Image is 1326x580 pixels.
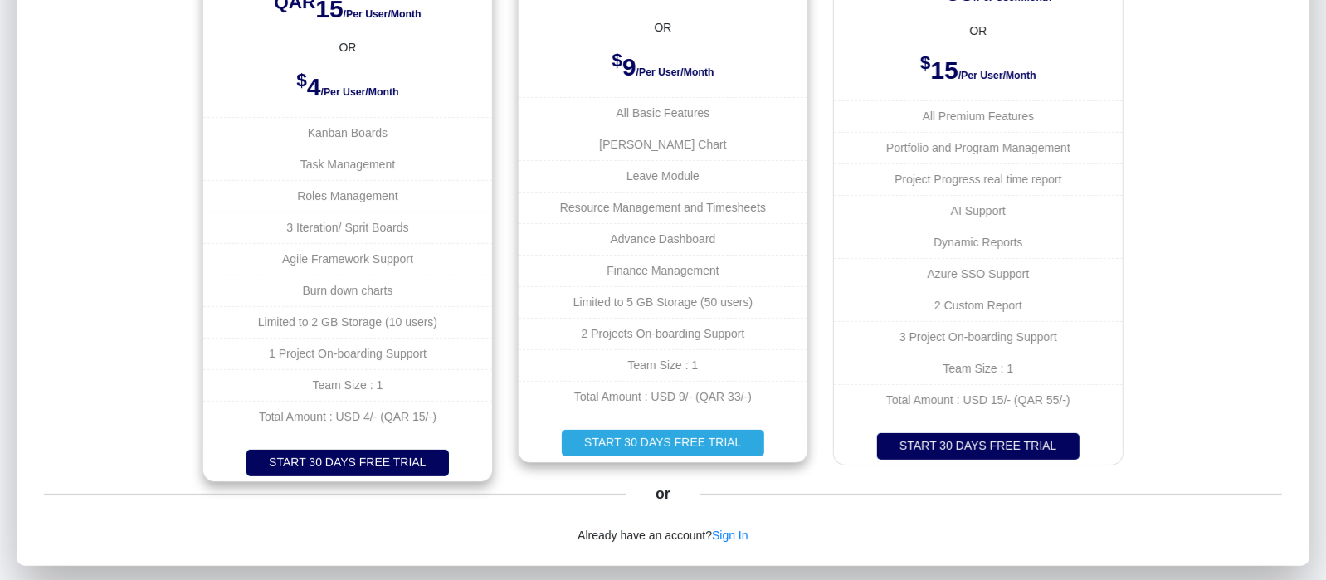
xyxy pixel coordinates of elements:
[834,353,1123,384] li: Team Size : 1
[203,180,492,212] li: Roles Management
[519,19,807,37] center: OR
[958,70,1036,81] span: /Per User/Month
[203,149,492,180] li: Task Management
[834,22,1123,40] center: OR
[519,381,807,412] li: Total Amount : USD 9/- (QAR 33/-)
[519,192,807,223] li: Resource Management and Timesheets
[834,100,1123,132] li: All Premium Features
[203,39,492,56] center: OR
[519,97,807,129] li: All Basic Features
[834,227,1123,258] li: Dynamic Reports
[203,338,492,369] li: 1 Project On-boarding Support
[203,212,492,243] li: 3 Iteration/ Sprit Boards
[519,286,807,318] li: Limited to 5 GB Storage (50 users)
[712,529,748,542] a: Sign In
[519,318,807,349] li: 2 Projects On-boarding Support
[920,52,931,73] sup: $
[834,321,1123,353] li: 3 Project On-boarding Support
[203,117,492,149] li: Kanban Boards
[519,349,807,381] li: Team Size : 1
[203,369,492,401] li: Team Size : 1
[17,511,1309,560] h6: Already have an account?
[612,50,622,71] sup: $
[246,450,449,476] button: START 30 DAYS FREE TRIAL
[519,255,807,286] li: Finance Management
[203,401,492,432] li: Total Amount : USD 4/- (QAR 15/-)
[296,70,307,90] sup: $
[834,384,1123,416] li: Total Amount : USD 15/- (QAR 55/-)
[877,433,1080,460] button: START 30 DAYS FREE TRIAL
[344,8,422,20] span: /Per User/Month
[834,290,1123,321] li: 2 Custom Report
[622,53,636,80] span: 9
[653,482,674,505] h5: or
[321,86,399,98] span: /Per User/Month
[307,73,321,100] span: 4
[519,160,807,192] li: Leave Module
[931,56,958,84] span: 15
[636,66,714,78] span: /Per User/Month
[834,195,1123,227] li: AI Support
[834,163,1123,195] li: Project Progress real time report
[519,129,807,160] li: [PERSON_NAME] Chart
[834,132,1123,163] li: Portfolio and Program Management
[834,258,1123,290] li: Azure SSO Support
[203,275,492,306] li: Burn down charts
[562,430,764,456] button: START 30 DAYS FREE TRIAL
[203,243,492,275] li: Agile Framework Support
[519,223,807,255] li: Advance Dashboard
[203,306,492,338] li: Limited to 2 GB Storage (10 users)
